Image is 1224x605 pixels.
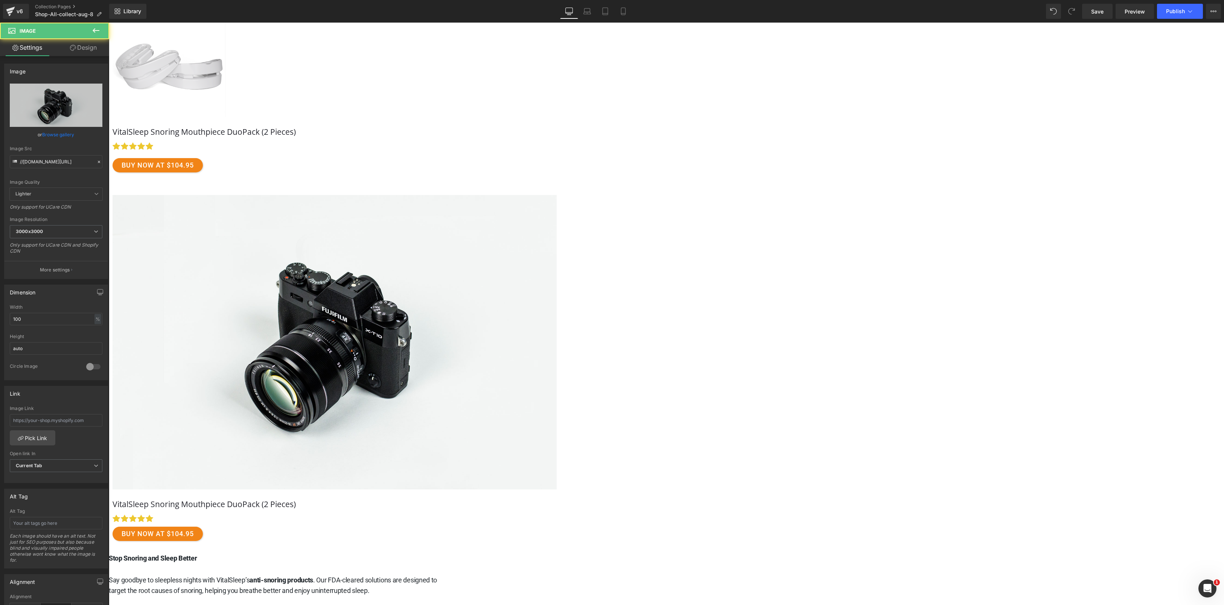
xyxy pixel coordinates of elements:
[578,4,596,19] a: Laptop
[43,128,75,141] a: Browse gallery
[10,334,102,339] div: Height
[10,146,102,151] div: Image Src
[10,517,102,529] input: Your alt tags go here
[1046,4,1061,19] button: Undo
[560,4,578,19] a: Desktop
[56,39,111,56] a: Design
[1214,579,1220,585] span: 1
[16,463,43,468] b: Current Tab
[13,139,85,146] span: BUY NOW AT $104.95
[1091,8,1104,15] span: Save
[123,8,141,15] span: Library
[4,104,187,114] a: VitalSleep Snoring Mouthpiece DuoPack (2 Pieces)
[10,594,102,599] div: Alignment
[10,342,102,355] input: auto
[1206,4,1221,19] button: More
[35,4,109,10] a: Collection Pages
[35,11,93,17] span: Shop-All-collect-aug-8
[10,414,102,427] input: https://your-shop.myshopify.com
[614,4,632,19] a: Mobile
[10,285,36,296] div: Dimension
[1125,8,1145,15] span: Preview
[10,406,102,411] div: Image Link
[596,4,614,19] a: Tablet
[94,314,101,324] div: %
[109,4,146,19] a: New Library
[3,4,29,19] a: v6
[1166,8,1185,14] span: Publish
[10,363,79,371] div: Circle Image
[4,136,94,150] a: BUY NOW AT $104.95
[10,155,102,168] input: Link
[10,305,102,310] div: Width
[10,509,102,514] div: Alt Tag
[10,180,102,185] div: Image Quality
[13,508,85,515] span: BUY NOW AT $104.95
[1157,4,1203,19] button: Publish
[10,313,102,325] input: auto
[10,242,102,259] div: Only support for UCare CDN and Shopify CDN
[10,64,26,75] div: Image
[15,191,31,197] b: Lighter
[1198,579,1216,597] iframe: Intercom live chat
[15,6,24,16] div: v6
[40,267,70,273] p: More settings
[10,533,102,568] div: Each image should have an alt text. Not just for SEO purposes but also because blind and visually...
[10,451,102,456] div: Open link In
[4,504,94,518] a: BUY NOW AT $104.95
[20,28,36,34] span: Image
[10,575,35,585] div: Alignment
[10,386,20,397] div: Link
[1064,4,1079,19] button: Redo
[10,131,102,139] div: or
[1116,4,1154,19] a: Preview
[16,229,43,234] b: 3000x3000
[4,477,187,487] a: VitalSleep Snoring Mouthpiece DuoPack (2 Pieces)
[10,217,102,222] div: Image Resolution
[10,489,28,500] div: Alt Tag
[10,204,102,215] div: Only support for UCare CDN
[141,553,204,561] strong: anti-snoring products
[5,261,108,279] button: More settings
[10,430,55,445] a: Pick Link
